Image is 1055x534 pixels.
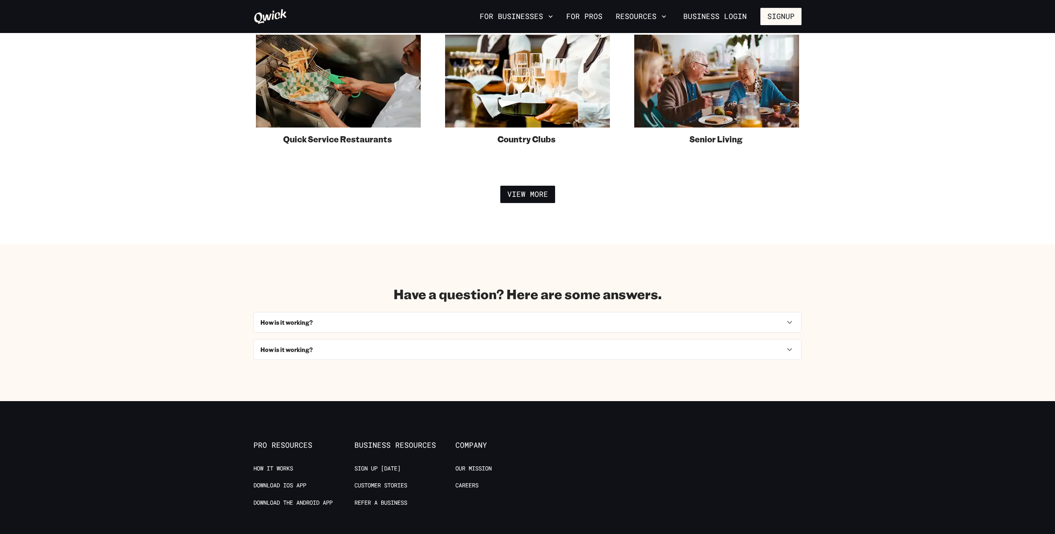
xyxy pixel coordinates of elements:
span: Company [455,441,556,450]
span: Quick Service Restaurants [283,134,392,144]
a: Country Clubs [445,35,610,144]
span: Pro Resources [253,441,354,450]
a: Download IOS App [253,482,306,489]
a: Our Mission [455,465,492,473]
span: Senior Living [689,134,743,144]
h2: Have a question? Here are some answers. [253,286,802,302]
a: Sign up [DATE] [354,465,401,473]
a: Careers [455,482,478,489]
span: Business Resources [354,441,455,450]
a: Customer stories [354,482,407,489]
a: Quick Service Restaurants [256,35,421,144]
div: How is it working? [254,340,801,359]
div: How is it working? [254,312,801,332]
button: Resources [612,9,670,24]
img: Server bringing food to a retirement community member [634,35,799,128]
a: Refer a Business [354,499,407,507]
a: Senior Living [634,35,799,144]
a: How it Works [253,465,293,473]
button: Signup [760,8,802,25]
iframe: Netlify Drawer [367,514,688,534]
a: Business Login [676,8,754,25]
span: Country Clubs [497,134,556,144]
button: View More [500,186,555,203]
h6: How is it working? [260,346,313,354]
a: Download the Android App [253,499,333,507]
a: For Pros [563,9,606,24]
button: For Businesses [476,9,556,24]
img: Fast food fry station [256,35,421,128]
h6: How is it working? [260,319,313,326]
img: Country club catered event [445,35,610,128]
